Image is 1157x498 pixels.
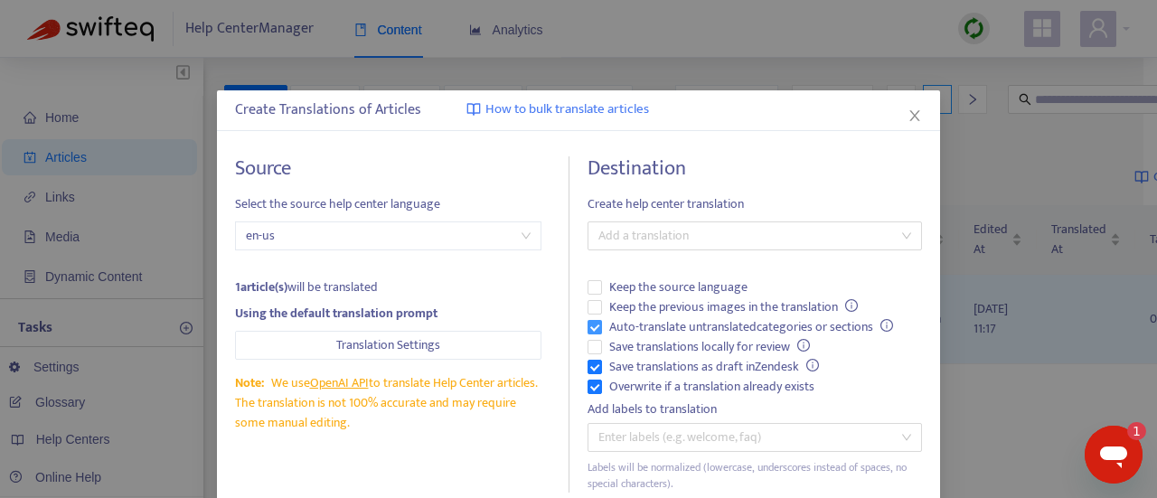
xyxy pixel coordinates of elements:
div: will be translated [235,277,541,297]
img: image-link [466,102,481,117]
button: Translation Settings [235,331,541,360]
span: Save translations as draft in Zendesk [602,357,826,377]
span: Keep the previous images in the translation [602,297,865,317]
h4: Destination [588,156,922,181]
strong: 1 article(s) [235,277,287,297]
div: Labels will be normalized (lowercase, underscores instead of spaces, no special characters). [588,459,922,493]
div: Using the default translation prompt [235,304,541,324]
a: OpenAI API [310,372,369,393]
span: Create help center translation [588,194,922,214]
button: Close [905,106,925,126]
div: Create Translations of Articles [235,99,922,121]
span: info-circle [806,359,819,371]
span: Select the source help center language [235,194,541,214]
span: Keep the source language [602,277,755,297]
span: info-circle [845,299,858,312]
span: Note: [235,372,264,393]
a: How to bulk translate articles [466,99,649,120]
span: close [908,108,922,123]
div: We use to translate Help Center articles. The translation is not 100% accurate and may require so... [235,373,541,433]
span: info-circle [880,319,893,332]
h4: Source [235,156,541,181]
span: Translation Settings [336,335,440,355]
iframe: Number of unread messages [1110,422,1146,440]
span: en-us [246,222,531,249]
span: Auto-translate untranslated categories or sections [602,317,900,337]
div: Add labels to translation [588,399,922,419]
span: How to bulk translate articles [485,99,649,120]
span: Overwrite if a translation already exists [602,377,822,397]
span: info-circle [797,339,810,352]
span: Save translations locally for review [602,337,817,357]
iframe: Button to launch messaging window, 1 unread message [1085,426,1143,484]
